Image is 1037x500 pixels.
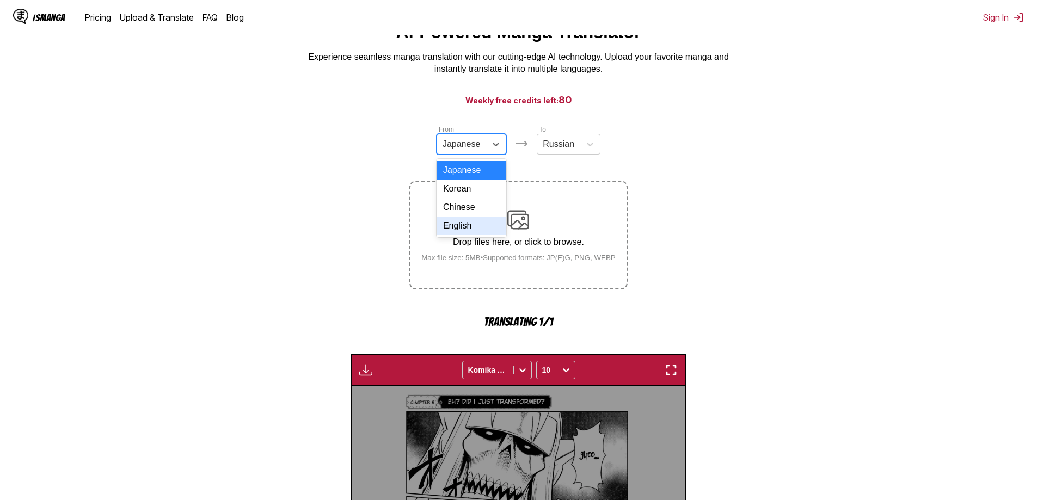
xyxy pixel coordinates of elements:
[203,12,218,23] a: FAQ
[437,198,506,217] div: Chinese
[515,137,528,150] img: Languages icon
[85,12,111,23] a: Pricing
[539,126,546,133] label: To
[983,12,1024,23] button: Sign In
[413,237,624,247] p: Drop files here, or click to browse.
[413,254,624,262] small: Max file size: 5MB • Supported formats: JP(E)G, PNG, WEBP
[437,161,506,180] div: Japanese
[437,180,506,198] div: Korean
[665,363,678,376] img: Enter fullscreen
[437,217,506,235] div: English
[33,13,65,23] div: IsManga
[13,9,85,26] a: IsManga LogoIsManga
[1013,12,1024,23] img: Sign out
[301,51,737,76] p: Experience seamless manga translation with our cutting-edge AI technology. Upload your favorite m...
[359,363,372,376] img: Download translated images
[559,94,572,106] span: 80
[226,12,244,23] a: Blog
[439,126,454,133] label: From
[409,316,627,328] p: Translating 1/1
[120,12,194,23] a: Upload & Translate
[13,9,28,24] img: IsManga Logo
[26,93,1011,107] h3: Weekly free credits left:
